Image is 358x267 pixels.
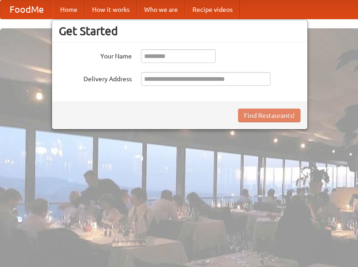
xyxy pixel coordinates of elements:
[185,0,240,19] a: Recipe videos
[137,0,185,19] a: Who we are
[238,109,301,122] button: Find Restaurants!
[53,0,85,19] a: Home
[59,24,301,38] h3: Get Started
[0,0,53,19] a: FoodMe
[85,0,137,19] a: How it works
[59,49,132,61] label: Your Name
[59,72,132,84] label: Delivery Address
